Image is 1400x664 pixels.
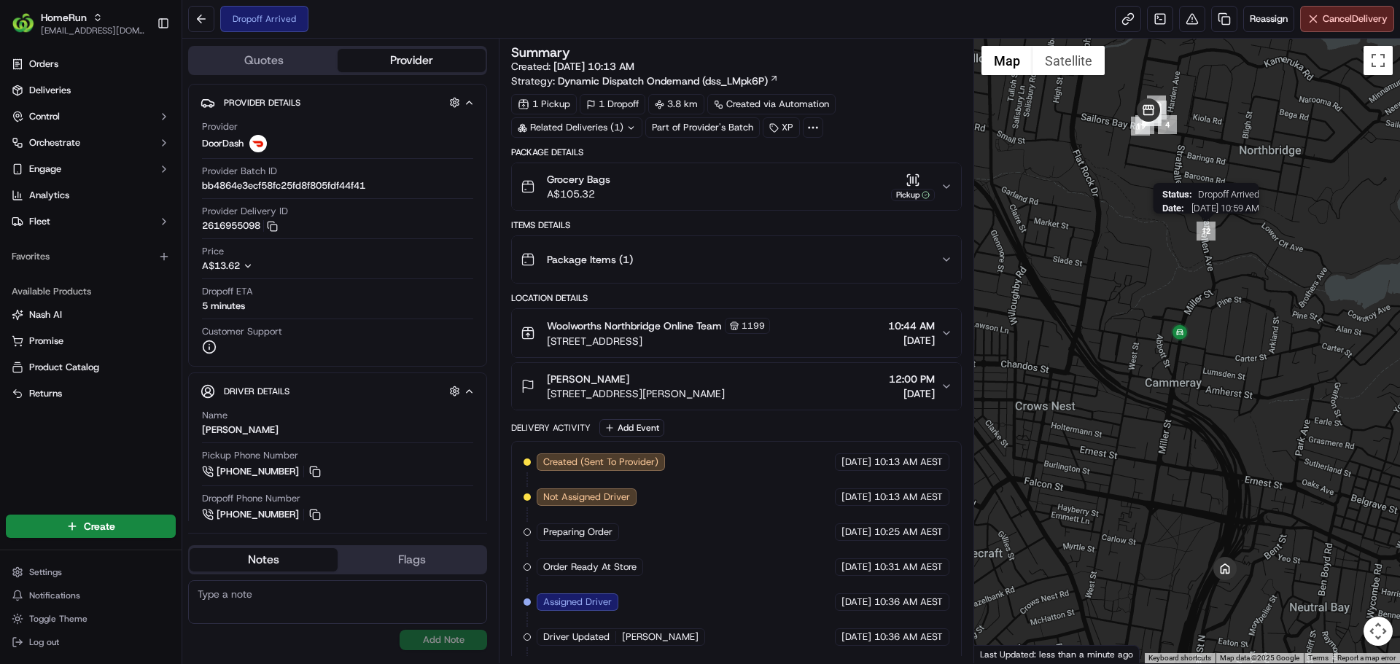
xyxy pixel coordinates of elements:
[201,90,475,114] button: Provider Details
[12,12,35,35] img: HomeRun
[29,636,59,648] span: Log out
[543,456,658,469] span: Created (Sent To Provider)
[547,334,770,348] span: [STREET_ADDRESS]
[29,189,69,202] span: Analytics
[29,308,62,321] span: Nash AI
[543,526,612,539] span: Preparing Order
[874,491,943,504] span: 10:13 AM AEST
[29,613,87,625] span: Toggle Theme
[889,386,935,401] span: [DATE]
[29,136,80,149] span: Orchestrate
[1337,654,1396,662] a: Report a map error
[129,265,171,277] span: 10:05 AM
[202,137,244,150] span: DoorDash
[29,266,41,278] img: 1736555255976-a54dd68f-1ca7-489b-9aae-adbdc363a1c4
[6,303,176,327] button: Nash AI
[1148,653,1211,663] button: Keyboard shortcuts
[66,154,201,165] div: We're available if you need us!
[29,163,61,176] span: Engage
[12,387,170,400] a: Returns
[202,179,365,192] span: bb4864e3ecf58fc25fd8f805fdf44f41
[1243,6,1294,32] button: Reassign
[1131,117,1150,136] div: 11
[15,327,26,339] div: 📗
[841,526,871,539] span: [DATE]
[6,184,176,207] a: Analytics
[547,319,722,333] span: Woolworths Northbridge Online Team
[202,464,323,480] a: [PHONE_NUMBER]
[41,25,145,36] button: [EMAIL_ADDRESS][DOMAIN_NAME]
[978,644,1026,663] a: Open this area in Google Maps (opens a new window)
[15,139,41,165] img: 1736555255976-a54dd68f-1ca7-489b-9aae-adbdc363a1c4
[1300,6,1394,32] button: CancelDelivery
[338,548,486,571] button: Flags
[248,144,265,161] button: Start new chat
[224,386,289,397] span: Driver Details
[217,508,299,521] span: [PHONE_NUMBER]
[874,526,943,539] span: 10:25 AM AEST
[1143,107,1162,126] div: 6
[1323,12,1388,26] span: Cancel Delivery
[202,492,300,505] span: Dropoff Phone Number
[201,379,475,403] button: Driver Details
[6,585,176,606] button: Notifications
[338,49,486,72] button: Provider
[511,46,570,59] h3: Summary
[841,491,871,504] span: [DATE]
[1142,107,1161,126] div: 8
[1364,617,1393,646] button: Map camera controls
[547,386,725,401] span: [STREET_ADDRESS][PERSON_NAME]
[202,245,224,258] span: Price
[6,79,176,102] a: Deliveries
[190,548,338,571] button: Notes
[889,372,935,386] span: 12:00 PM
[841,595,871,609] span: [DATE]
[512,236,960,283] button: Package Items (1)
[707,94,836,114] a: Created via Automation
[202,449,298,462] span: Pickup Phone Number
[121,265,126,277] span: •
[6,245,176,268] div: Favorites
[543,595,612,609] span: Assigned Driver
[543,561,637,574] span: Order Ready At Store
[29,84,71,97] span: Deliveries
[45,226,118,238] span: [PERSON_NAME]
[547,172,610,187] span: Grocery Bags
[6,356,176,379] button: Product Catalog
[29,335,63,348] span: Promise
[558,74,779,88] a: Dynamic Dispatch Ondemand (dss_LMpk6P)
[121,226,126,238] span: •
[6,157,176,181] button: Engage
[15,58,265,82] p: Welcome 👋
[45,265,118,277] span: [PERSON_NAME]
[1197,189,1259,200] span: Dropoff Arrived
[841,456,871,469] span: [DATE]
[763,117,800,138] div: XP
[511,292,961,304] div: Location Details
[29,387,62,400] span: Returns
[6,105,176,128] button: Control
[6,632,176,652] button: Log out
[580,94,645,114] div: 1 Dropoff
[511,59,634,74] span: Created:
[15,212,38,235] img: Kenrick Jones
[12,308,170,321] a: Nash AI
[1197,222,1216,241] div: 12
[874,456,943,469] span: 10:13 AM AEST
[6,210,176,233] button: Fleet
[6,52,176,76] a: Orders
[202,409,227,422] span: Name
[202,120,238,133] span: Provider
[1032,46,1105,75] button: Show satellite imagery
[138,326,234,340] span: API Documentation
[202,423,279,437] div: [PERSON_NAME]
[981,46,1032,75] button: Show street map
[9,320,117,346] a: 📗Knowledge Base
[15,190,98,201] div: Past conversations
[6,6,151,41] button: HomeRunHomeRun[EMAIL_ADDRESS][DOMAIN_NAME]
[224,97,300,109] span: Provider Details
[29,326,112,340] span: Knowledge Base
